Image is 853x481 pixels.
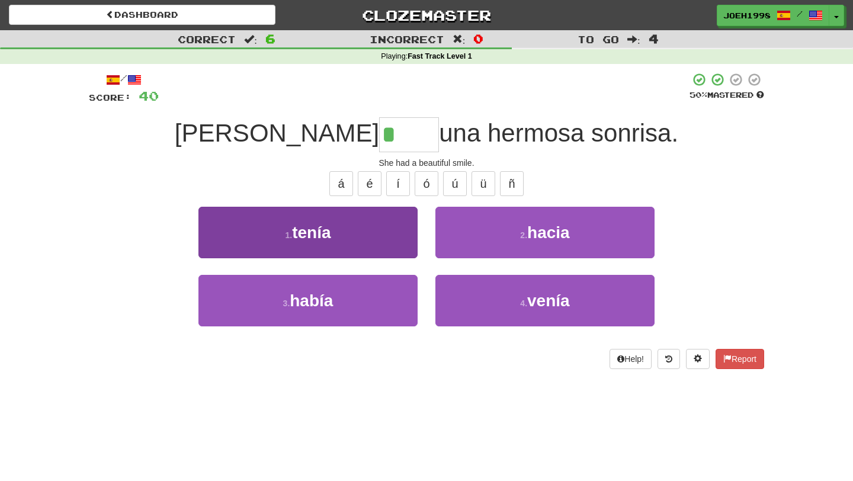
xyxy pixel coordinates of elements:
[198,207,418,258] button: 1.tenía
[198,275,418,326] button: 3.había
[292,223,331,242] span: tenía
[283,299,290,308] small: 3 .
[723,10,771,21] span: JoeH1998
[500,171,524,196] button: ñ
[520,230,527,240] small: 2 .
[89,157,764,169] div: She had a beautiful smile.
[435,207,655,258] button: 2.hacia
[285,230,292,240] small: 1 .
[329,171,353,196] button: á
[290,291,333,310] span: había
[717,5,829,26] a: JoeH1998 /
[178,33,236,45] span: Correct
[520,299,527,308] small: 4 .
[244,34,257,44] span: :
[89,72,159,87] div: /
[627,34,640,44] span: :
[473,31,483,46] span: 0
[386,171,410,196] button: í
[690,90,707,100] span: 50 %
[690,90,764,101] div: Mastered
[443,171,467,196] button: ú
[175,119,379,147] span: [PERSON_NAME]
[9,5,275,25] a: Dashboard
[527,223,570,242] span: hacia
[453,34,466,44] span: :
[265,31,275,46] span: 6
[527,291,570,310] span: venía
[370,33,444,45] span: Incorrect
[439,119,678,147] span: una hermosa sonrisa.
[435,275,655,326] button: 4.venía
[797,9,803,18] span: /
[610,349,652,369] button: Help!
[89,92,132,102] span: Score:
[408,52,472,60] strong: Fast Track Level 1
[293,5,560,25] a: Clozemaster
[578,33,619,45] span: To go
[649,31,659,46] span: 4
[472,171,495,196] button: ü
[658,349,680,369] button: Round history (alt+y)
[358,171,381,196] button: é
[415,171,438,196] button: ó
[716,349,764,369] button: Report
[139,88,159,103] span: 40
